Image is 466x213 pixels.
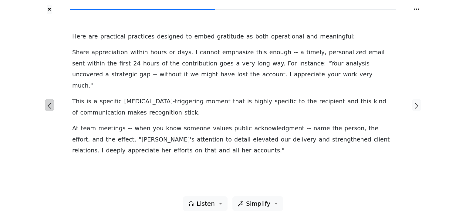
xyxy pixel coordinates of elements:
[242,60,255,68] span: very
[100,33,126,41] span: practical
[139,136,141,144] span: "
[226,136,232,144] span: to
[255,33,269,41] span: both
[269,49,291,56] span: enough
[183,196,228,211] button: Listen
[90,82,93,90] span: "
[320,33,353,41] span: meaningful
[364,125,366,132] span: ,
[81,125,96,132] span: team
[162,60,168,68] span: of
[47,5,52,14] button: ✖
[246,199,270,208] span: Simplify
[319,98,345,105] span: recipient
[344,125,364,132] span: person
[169,49,175,56] span: or
[328,60,331,68] span: "
[232,196,283,211] button: Simplify
[213,125,232,132] span: values
[290,71,292,78] span: I
[80,109,125,117] span: communication
[98,125,126,132] span: meetings
[72,60,85,68] span: sent
[241,147,251,155] span: her
[285,71,287,78] span: .
[219,147,230,155] span: and
[143,60,160,68] span: hours
[271,33,304,41] span: operational
[102,147,103,155] span: I
[149,109,182,117] span: recognition
[247,98,252,105] span: is
[186,33,192,41] span: to
[128,33,155,41] span: practices
[313,125,330,132] span: name
[374,136,390,144] span: client
[72,82,89,90] span: much
[100,98,122,105] span: specific
[280,147,282,155] span: .
[124,98,204,105] span: [MEDICAL_DATA]-triggering
[325,49,326,56] span: ,
[333,125,342,132] span: the
[140,71,150,78] span: gap
[353,33,355,41] span: :
[306,49,325,56] span: timely
[133,60,140,68] span: 24
[89,33,98,41] span: are
[331,60,343,68] span: Your
[307,125,311,132] span: --
[233,98,245,105] span: that
[361,98,371,105] span: this
[258,60,270,68] span: long
[72,33,86,41] span: Here
[195,147,202,155] span: on
[299,98,305,105] span: to
[91,49,128,56] span: appreciation
[72,49,89,56] span: Share
[250,71,260,78] span: the
[72,136,88,144] span: effort
[184,71,188,78] span: it
[307,33,318,41] span: and
[300,49,304,56] span: a
[160,71,181,78] span: without
[221,71,235,78] span: have
[161,147,171,155] span: her
[293,136,316,144] span: delivery
[120,60,131,68] span: first
[246,33,253,41] span: as
[72,125,78,132] span: At
[232,147,239,155] span: all
[86,98,91,105] span: is
[369,125,378,132] span: the
[107,60,117,68] span: the
[205,147,217,155] span: that
[299,60,324,68] span: instance
[332,136,371,144] span: strengthened
[236,60,240,68] span: a
[319,136,330,144] span: and
[281,136,291,144] span: our
[153,71,157,78] span: --
[294,49,298,56] span: --
[197,136,224,144] span: attention
[89,82,90,90] span: .
[254,98,272,105] span: highly
[128,125,132,132] span: --
[178,49,191,56] span: days
[347,98,358,105] span: and
[272,60,283,68] span: way
[87,60,105,68] span: within
[134,136,136,144] span: .
[222,49,254,56] span: emphasize
[262,71,285,78] span: account
[374,98,386,105] span: kind
[329,49,366,56] span: personalized
[118,136,134,144] span: effect
[324,60,326,68] span: :
[166,125,181,132] span: know
[288,60,297,68] span: For
[253,136,279,144] span: elevated
[343,71,357,78] span: work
